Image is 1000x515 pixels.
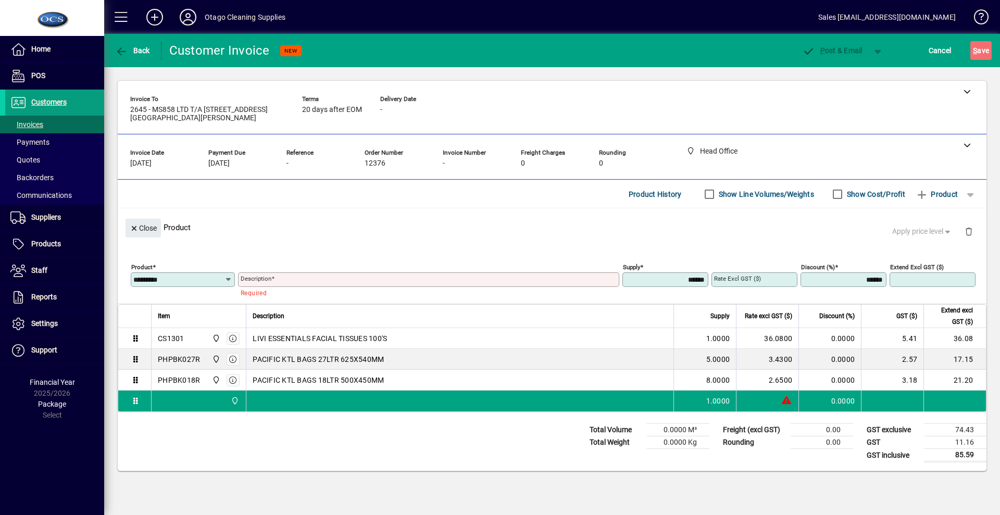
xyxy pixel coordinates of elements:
span: 0 [599,159,603,168]
span: Description [253,310,284,322]
a: Settings [5,311,104,337]
span: Package [38,400,66,408]
a: Home [5,36,104,62]
span: 20 days after EOM [302,106,362,114]
td: GST [861,436,924,449]
a: Reports [5,284,104,310]
td: 17.15 [923,349,986,370]
td: 3.18 [861,370,923,391]
span: ave [973,42,989,59]
a: Invoices [5,116,104,133]
span: Home [31,45,51,53]
span: Invoices [10,120,43,129]
span: - [286,159,289,168]
span: 12376 [365,159,385,168]
div: Product [118,208,986,246]
span: S [973,46,977,55]
td: 0.0000 [798,328,861,349]
mat-label: Supply [623,263,640,271]
a: Quotes [5,151,104,169]
span: - [443,159,445,168]
button: Cancel [926,41,954,60]
td: Freight (excl GST) [718,424,791,436]
td: 0.00 [791,424,853,436]
span: Staff [31,266,47,274]
a: Support [5,337,104,363]
mat-error: Required [241,287,611,298]
button: Back [113,41,153,60]
span: 2645 - MS858 LTD T/A [STREET_ADDRESS][GEOGRAPHIC_DATA][PERSON_NAME] [130,106,286,122]
td: 0.00 [791,436,853,449]
span: Cancel [929,42,952,59]
app-page-header-button: Back [104,41,161,60]
span: Head Office [209,333,221,344]
span: Reports [31,293,57,301]
button: Close [126,219,161,237]
a: Communications [5,186,104,204]
span: Financial Year [30,378,75,386]
mat-label: Discount (%) [801,263,835,271]
span: NEW [284,47,297,54]
span: Quotes [10,156,40,164]
span: GST ($) [896,310,917,322]
a: Backorders [5,169,104,186]
div: 2.6500 [743,375,792,385]
td: 0.0000 M³ [647,424,709,436]
div: Customer Invoice [169,42,270,59]
td: 2.57 [861,349,923,370]
span: P [820,46,825,55]
app-page-header-button: Close [123,223,164,232]
td: Rounding [718,436,791,449]
a: Products [5,231,104,257]
span: Discount (%) [819,310,855,322]
span: Backorders [10,173,54,182]
span: 1.0000 [706,396,730,406]
td: Total Weight [584,436,647,449]
button: Apply price level [888,222,957,241]
button: Add [138,8,171,27]
span: [DATE] [130,159,152,168]
span: Item [158,310,170,322]
mat-label: Extend excl GST ($) [890,263,944,271]
button: Profile [171,8,205,27]
td: 85.59 [924,449,986,462]
button: Save [970,41,992,60]
span: Supply [710,310,730,322]
span: Communications [10,191,72,199]
span: Rate excl GST ($) [745,310,792,322]
mat-label: Product [131,263,153,271]
span: ost & Email [802,46,863,55]
td: 0.0000 [798,391,861,411]
span: 1.0000 [706,333,730,344]
a: Staff [5,258,104,284]
span: [DATE] [208,159,230,168]
span: LIVI ESSENTIALS FACIAL TISSUES 100'S [253,333,387,344]
div: 3.4300 [743,354,792,365]
span: Customers [31,98,67,106]
td: Total Volume [584,424,647,436]
span: 8.0000 [706,375,730,385]
label: Show Cost/Profit [845,189,905,199]
span: Payments [10,138,49,146]
span: Apply price level [892,226,953,237]
span: 0 [521,159,525,168]
a: Knowledge Base [966,2,987,36]
td: 11.16 [924,436,986,449]
span: 5.0000 [706,354,730,365]
span: PACIFIC KTL BAGS 27LTR 625X540MM [253,354,384,365]
td: GST exclusive [861,424,924,436]
div: Otago Cleaning Supplies [205,9,285,26]
td: 36.08 [923,328,986,349]
td: 5.41 [861,328,923,349]
button: Post & Email [797,41,868,60]
span: Close [130,220,157,237]
mat-label: Description [241,275,271,282]
td: GST inclusive [861,449,924,462]
td: 0.0000 [798,370,861,391]
div: PHPBK027R [158,354,200,365]
span: Head Office [209,374,221,386]
span: POS [31,71,45,80]
td: 21.20 [923,370,986,391]
div: CS1301 [158,333,184,344]
td: 74.43 [924,424,986,436]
